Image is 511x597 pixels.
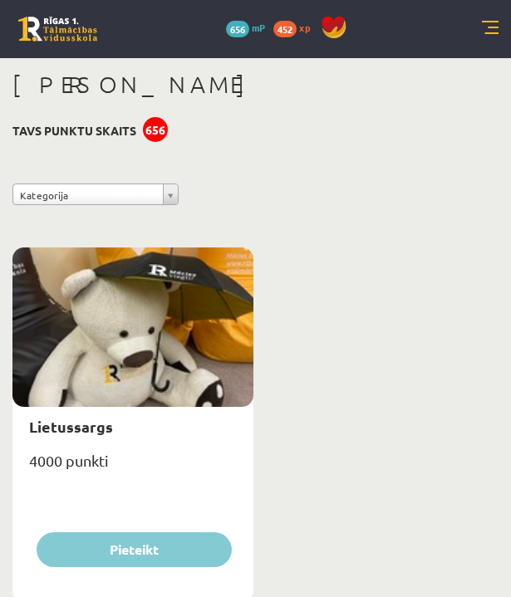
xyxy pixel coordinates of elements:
a: Lietussargs [29,417,113,436]
div: 4000 punkti [12,447,253,488]
a: Kategorija [12,184,179,205]
div: 656 [143,117,168,142]
h3: Tavs punktu skaits [12,124,136,138]
span: xp [299,21,310,34]
h1: [PERSON_NAME] [12,71,499,99]
a: 452 xp [273,21,318,34]
a: Rīgas 1. Tālmācības vidusskola [18,17,97,42]
button: Pieteikt [37,532,232,567]
span: mP [252,21,265,34]
span: 656 [226,21,249,37]
span: Kategorija [20,184,156,206]
span: 452 [273,21,297,37]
